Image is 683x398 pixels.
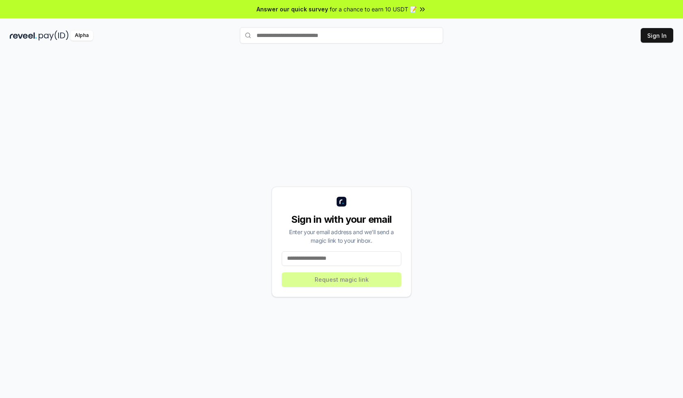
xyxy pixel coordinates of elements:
[641,28,673,43] button: Sign In
[282,228,401,245] div: Enter your email address and we’ll send a magic link to your inbox.
[337,197,346,207] img: logo_small
[330,5,417,13] span: for a chance to earn 10 USDT 📝
[39,30,69,41] img: pay_id
[70,30,93,41] div: Alpha
[282,213,401,226] div: Sign in with your email
[257,5,328,13] span: Answer our quick survey
[10,30,37,41] img: reveel_dark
